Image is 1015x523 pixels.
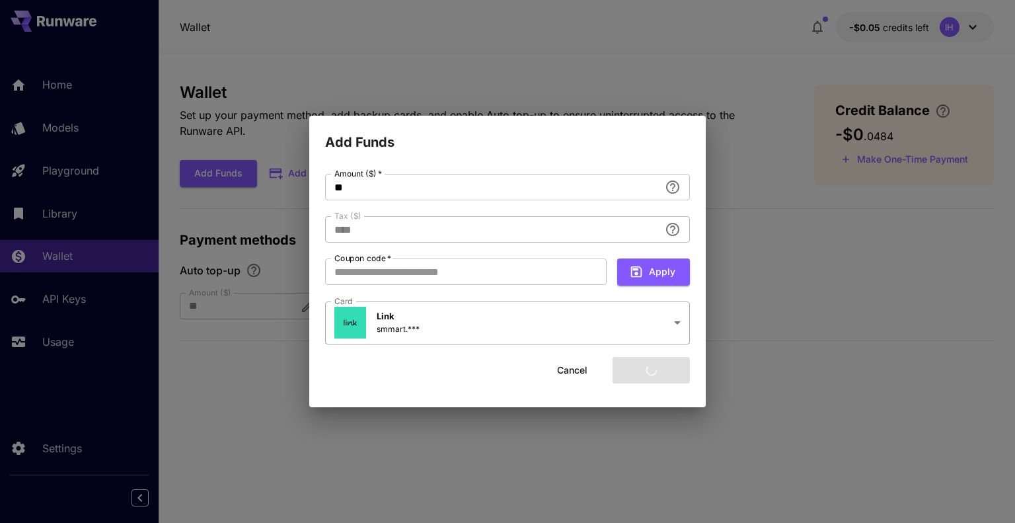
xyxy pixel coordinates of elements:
[334,210,361,221] label: Tax ($)
[334,168,382,179] label: Amount ($)
[334,253,391,264] label: Coupon code
[334,296,353,307] label: Card
[377,310,420,323] p: Link
[543,357,602,384] button: Cancel
[617,259,690,286] button: Apply
[309,116,706,153] h2: Add Funds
